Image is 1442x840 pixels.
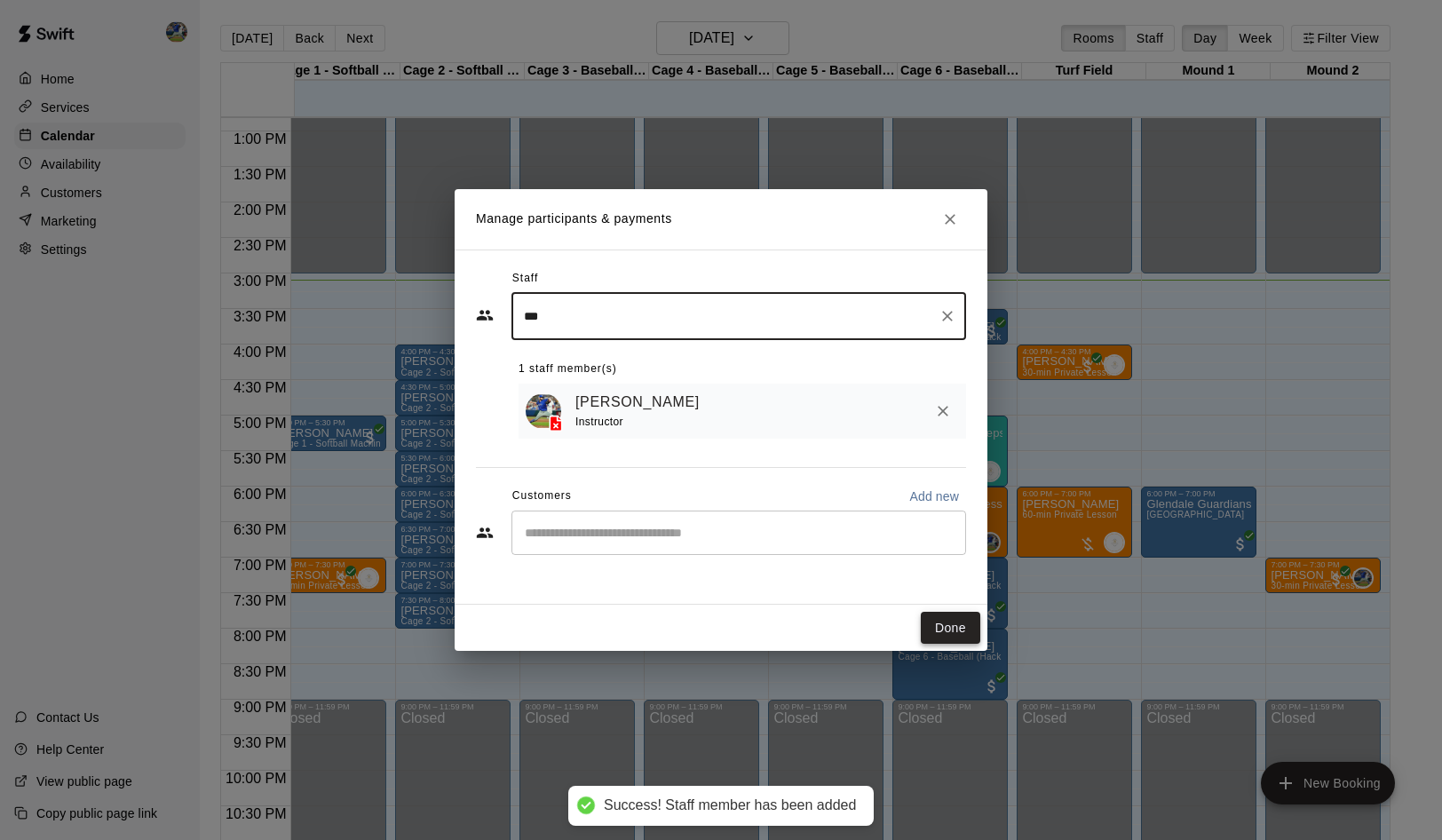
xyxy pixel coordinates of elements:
[511,511,966,555] div: Start typing to search customers...
[476,210,672,228] p: Manage participants & payments
[511,293,966,340] div: Search staff
[476,306,494,324] svg: Staff
[909,487,959,505] p: Add new
[927,395,959,427] button: Remove
[575,391,700,414] a: [PERSON_NAME]
[512,482,572,511] span: Customers
[526,393,561,429] img: Brandon Gold
[921,612,980,645] button: Done
[519,355,617,384] span: 1 staff member(s)
[476,524,494,542] svg: Customers
[902,482,966,511] button: Add new
[512,265,538,293] span: Staff
[575,416,623,428] span: Instructor
[934,203,966,235] button: Close
[935,304,960,329] button: Clear
[604,796,856,815] div: Success! Staff member has been added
